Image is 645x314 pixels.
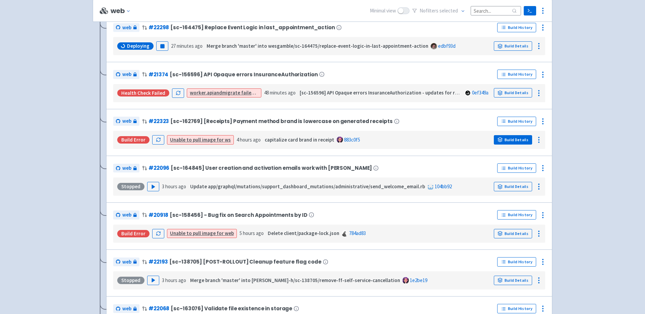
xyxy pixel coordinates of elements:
a: Build Details [494,88,532,97]
a: 104bb92 [435,183,452,190]
time: 3 hours ago [162,183,186,190]
span: selected [439,7,458,14]
a: #22298 [148,24,169,31]
a: web [113,304,139,313]
span: [sc-138705] [POST-ROLLOUT] Cleanup feature flag code [169,259,321,265]
a: edbf93d [438,43,456,49]
input: Search... [471,6,521,15]
a: worker,apiandmigrate failed to start [190,89,273,96]
span: [sc-164475] Replace Event Logic in last_appointment_action [170,25,335,30]
span: web [122,164,131,172]
a: Build Details [494,135,532,145]
strong: Update app/graphql/mutations/support_dashboard_mutations/administrative/send_welcome_email.rb [190,183,425,190]
a: web [113,70,139,79]
time: 48 minutes ago [264,89,296,96]
a: web [113,164,139,173]
time: 3 hours ago [162,277,186,283]
div: Health check failed [117,89,169,97]
a: Build History [497,163,536,173]
button: Play [147,276,159,285]
a: Build History [497,117,536,126]
a: Build Details [494,41,532,51]
span: web [122,71,131,78]
a: Build History [497,70,536,79]
span: [sc-162769] [Receipts] Payment method brand is lowercase on generated receipts [170,118,392,124]
span: [sc-163076] Validate file existence in storage [171,306,292,311]
a: Build History [497,210,536,220]
strong: Delete client/package-lock.json [268,230,339,236]
span: web [122,305,131,313]
span: web [122,258,131,266]
span: web [122,117,131,125]
a: Build Details [494,229,532,238]
span: [sc-164845] User creation and activation emails work with [PERSON_NAME] [171,165,372,171]
span: [sc-158456] - Bug fix on Search Appointments by ID [170,212,307,218]
span: web [122,24,131,32]
strong: [sc-156596] API Opaque errors InsuranceAuthorization - updates for recommended changes [300,89,505,96]
strong: worker [190,89,206,96]
span: Minimal view [370,7,396,15]
button: Play [147,182,159,191]
strong: Merge branch 'master' into [PERSON_NAME]-h/sc-138705/remove-ff-self-service-cancellation [190,277,400,283]
span: Deploying [127,43,149,49]
strong: Merge branch 'master' into wesgamble/sc-164475/replace-event-logic-in-last-appointment-action [207,43,428,49]
a: #21374 [148,71,168,78]
a: #20918 [148,211,168,219]
a: Unable to pull image for web [170,230,234,236]
strong: api [207,89,214,96]
div: Stopped [117,183,144,190]
time: 27 minutes ago [171,43,203,49]
a: web [113,210,139,220]
a: 1e2be19 [410,277,427,283]
a: web [113,117,139,126]
a: 883c0f5 [344,136,360,143]
a: #22068 [148,305,169,312]
span: web [122,211,131,219]
button: web [111,7,134,15]
a: web [113,23,139,32]
time: 4 hours ago [236,136,261,143]
button: Pause [156,41,168,51]
a: Build Details [494,276,532,285]
a: #22096 [148,164,169,171]
a: #22323 [148,118,169,125]
div: Build Error [117,136,149,144]
strong: capitalize card brand in receipt [265,136,334,143]
a: Build History [497,304,536,313]
a: web [113,258,139,267]
div: Stopped [117,277,144,284]
a: Build Details [494,182,532,191]
span: [sc-156596] API Opaque errors InsuranceAuthorization [170,72,317,77]
a: Terminal [524,6,536,15]
span: No filter s [420,7,458,15]
time: 5 hours ago [240,230,264,236]
a: Unable to pull image for ws [170,136,231,143]
a: Build History [497,257,536,267]
a: 784ad83 [349,230,366,236]
a: 0ef349a [472,89,488,96]
strong: migrate [222,89,240,96]
a: Build History [497,23,536,32]
div: Build Error [117,230,149,237]
a: #22193 [148,258,168,265]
